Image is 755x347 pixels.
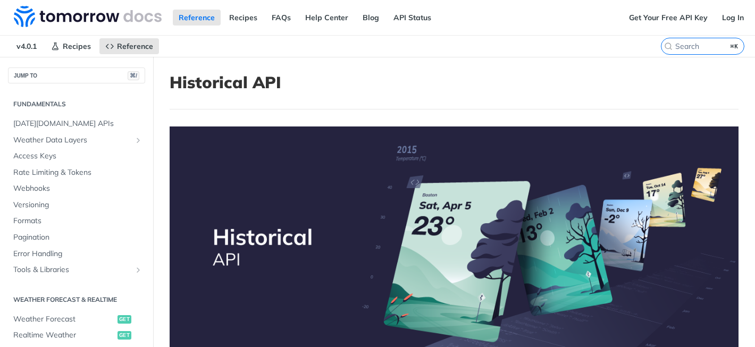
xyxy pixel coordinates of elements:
span: Rate Limiting & Tokens [13,167,142,178]
h1: Historical API [170,73,739,92]
span: Weather Data Layers [13,135,131,146]
span: Pagination [13,232,142,243]
a: Error Handling [8,246,145,262]
span: Recipes [63,41,91,51]
span: Reference [117,41,153,51]
a: Weather Data LayersShow subpages for Weather Data Layers [8,132,145,148]
span: [DATE][DOMAIN_NAME] APIs [13,119,142,129]
svg: Search [664,42,673,50]
button: Show subpages for Weather Data Layers [134,136,142,145]
span: Realtime Weather [13,330,115,341]
a: Help Center [299,10,354,26]
a: Pagination [8,230,145,246]
button: JUMP TO⌘/ [8,67,145,83]
a: Versioning [8,197,145,213]
a: Weather Forecastget [8,311,145,327]
span: Webhooks [13,183,142,194]
a: Blog [357,10,385,26]
span: get [118,315,131,324]
span: Access Keys [13,151,142,162]
a: Rate Limiting & Tokens [8,165,145,181]
span: Error Handling [13,249,142,259]
a: Reference [173,10,221,26]
span: Weather Forecast [13,314,115,325]
a: Recipes [45,38,97,54]
a: [DATE][DOMAIN_NAME] APIs [8,116,145,132]
span: Formats [13,216,142,226]
a: Formats [8,213,145,229]
a: Get Your Free API Key [623,10,714,26]
span: Versioning [13,200,142,210]
img: Tomorrow.io Weather API Docs [14,6,162,27]
a: Recipes [223,10,263,26]
button: Show subpages for Tools & Libraries [134,266,142,274]
a: Log In [716,10,750,26]
span: get [118,331,131,340]
a: Access Keys [8,148,145,164]
a: Webhooks [8,181,145,197]
a: FAQs [266,10,297,26]
span: v4.0.1 [11,38,43,54]
a: API Status [388,10,437,26]
span: ⌘/ [128,71,139,80]
kbd: ⌘K [728,41,741,52]
a: Tools & LibrariesShow subpages for Tools & Libraries [8,262,145,278]
h2: Weather Forecast & realtime [8,295,145,304]
h2: Fundamentals [8,99,145,109]
span: Tools & Libraries [13,265,131,275]
a: Realtime Weatherget [8,327,145,343]
a: Reference [99,38,159,54]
